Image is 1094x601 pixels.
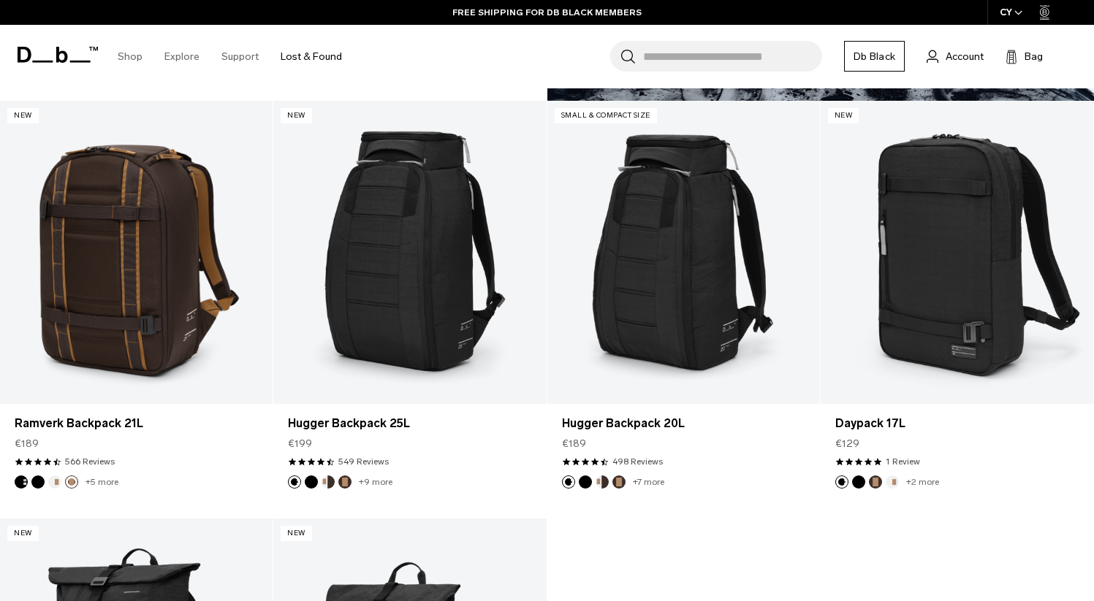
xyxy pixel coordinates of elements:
[633,477,664,487] a: +7 more
[562,415,805,432] a: Hugger Backpack 20L
[305,475,318,489] button: Black Out
[359,477,392,487] a: +9 more
[906,477,939,487] a: +2 more
[946,49,984,64] span: Account
[281,108,312,123] p: New
[612,455,663,468] a: 498 reviews
[886,455,920,468] a: 1 reviews
[869,475,882,489] button: Espresso
[579,475,592,489] button: Black Out
[555,108,657,123] p: Small & Compact Size
[322,475,335,489] button: Cappuccino
[118,31,143,83] a: Shop
[288,436,312,451] span: €199
[7,108,39,123] p: New
[562,475,575,489] button: Charcoal Grey
[612,475,626,489] button: Espresso
[844,41,905,72] a: Db Black
[281,526,312,541] p: New
[15,436,39,451] span: €189
[15,475,28,489] button: Charcoal Grey
[852,475,865,489] button: Black Out
[7,526,39,541] p: New
[65,455,115,468] a: 566 reviews
[273,101,546,404] a: Hugger Backpack 25L
[86,477,118,487] a: +5 more
[547,101,820,404] a: Hugger Backpack 20L
[31,475,45,489] button: Black Out
[596,475,609,489] button: Cappuccino
[65,475,78,489] button: Espresso
[821,101,1093,404] a: Daypack 17L
[221,31,259,83] a: Support
[562,436,586,451] span: €189
[1006,47,1043,65] button: Bag
[338,455,389,468] a: 549 reviews
[15,415,258,432] a: Ramverk Backpack 21L
[452,6,642,19] a: FREE SHIPPING FOR DB BLACK MEMBERS
[48,475,61,489] button: Oatmilk
[886,475,899,489] button: Oatmilk
[828,108,859,123] p: New
[338,475,352,489] button: Espresso
[835,436,859,451] span: €129
[107,25,353,88] nav: Main Navigation
[835,415,1079,432] a: Daypack 17L
[835,475,848,489] button: Charcoal Grey
[164,31,200,83] a: Explore
[927,47,984,65] a: Account
[288,475,301,489] button: Charcoal Grey
[288,415,531,432] a: Hugger Backpack 25L
[281,31,342,83] a: Lost & Found
[1025,49,1043,64] span: Bag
